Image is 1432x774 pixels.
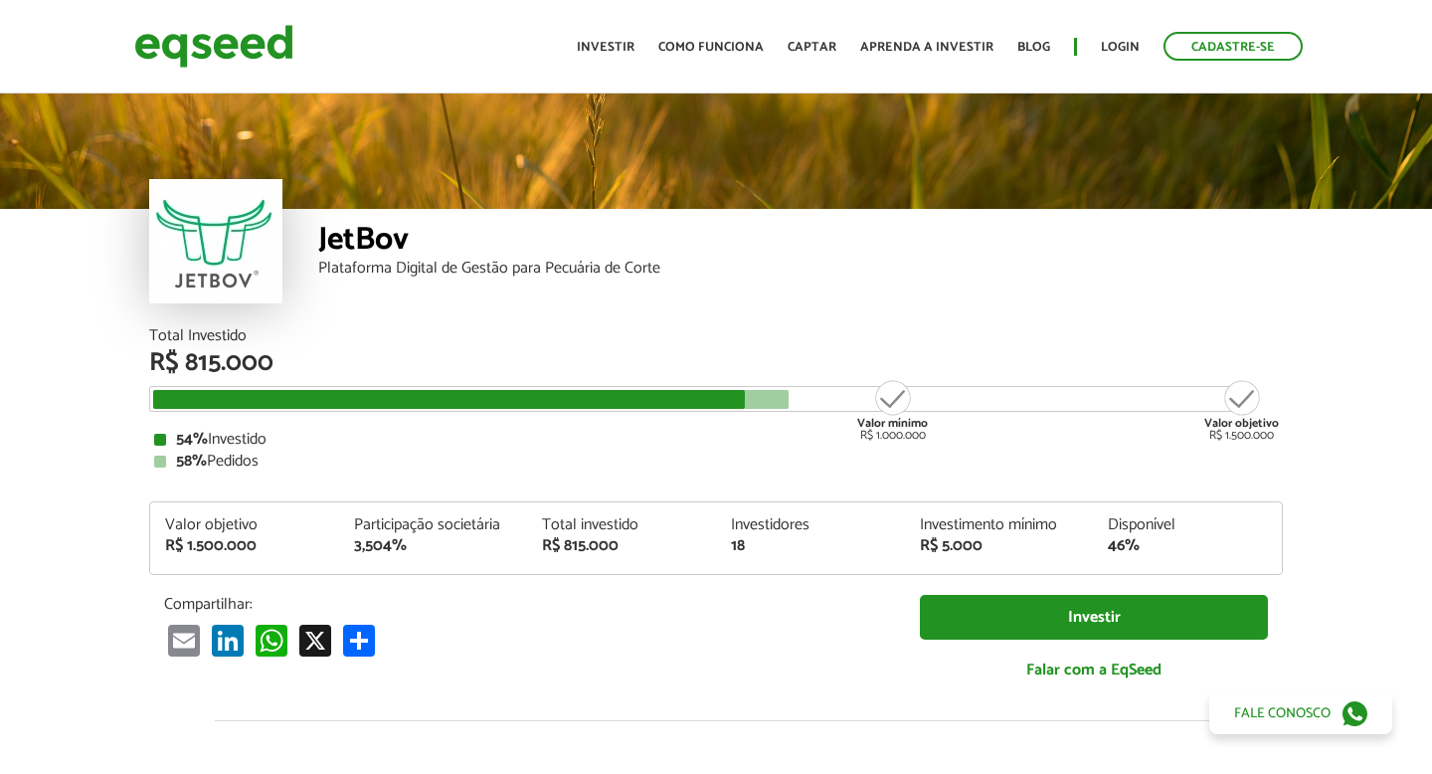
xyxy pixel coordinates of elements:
[208,624,248,657] a: LinkedIn
[731,538,890,554] div: 18
[1101,41,1140,54] a: Login
[134,20,293,73] img: EqSeed
[176,426,208,453] strong: 54%
[154,432,1278,448] div: Investido
[1017,41,1050,54] a: Blog
[318,261,1283,277] div: Plataforma Digital de Gestão para Pecuária de Corte
[1204,378,1279,442] div: R$ 1.500.000
[176,448,207,475] strong: 58%
[542,517,701,533] div: Total investido
[1108,538,1267,554] div: 46%
[731,517,890,533] div: Investidores
[149,350,1283,376] div: R$ 815.000
[1209,692,1392,734] a: Fale conosco
[252,624,291,657] a: WhatsApp
[165,538,324,554] div: R$ 1.500.000
[788,41,836,54] a: Captar
[857,414,928,433] strong: Valor mínimo
[860,41,993,54] a: Aprenda a investir
[164,595,890,614] p: Compartilhar:
[165,517,324,533] div: Valor objetivo
[295,624,335,657] a: X
[920,650,1268,690] a: Falar com a EqSeed
[154,454,1278,470] div: Pedidos
[542,538,701,554] div: R$ 815.000
[920,517,1079,533] div: Investimento mínimo
[920,538,1079,554] div: R$ 5.000
[318,224,1283,261] div: JetBov
[354,517,513,533] div: Participação societária
[1108,517,1267,533] div: Disponível
[1163,32,1303,61] a: Cadastre-se
[855,378,930,442] div: R$ 1.000.000
[1204,414,1279,433] strong: Valor objetivo
[354,538,513,554] div: 3,504%
[577,41,634,54] a: Investir
[149,328,1283,344] div: Total Investido
[164,624,204,657] a: Email
[339,624,379,657] a: Share
[920,595,1268,640] a: Investir
[658,41,764,54] a: Como funciona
